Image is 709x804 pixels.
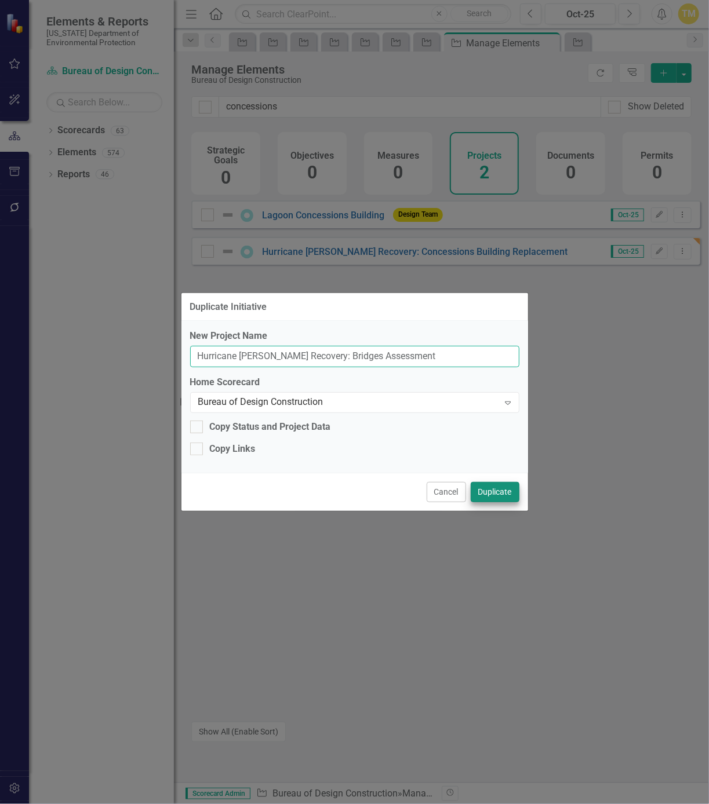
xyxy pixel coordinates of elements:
label: New Project Name [190,330,519,343]
div: Copy Links [210,443,256,456]
div: Copy Status and Project Data [210,421,331,434]
label: Home Scorecard [190,376,519,389]
div: Duplicate Initiative [190,302,267,312]
button: Duplicate [471,482,519,502]
div: Bureau of Design Construction [198,396,499,409]
input: Name [190,346,519,367]
button: Cancel [427,482,466,502]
